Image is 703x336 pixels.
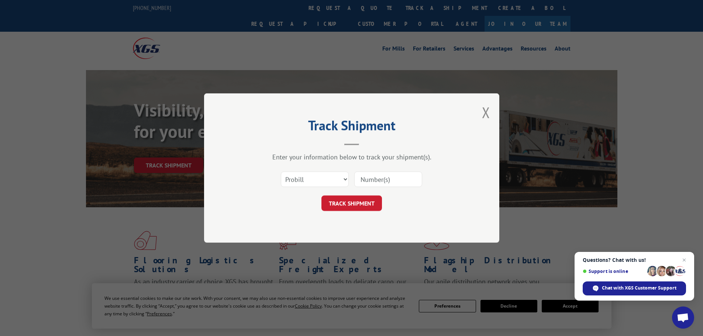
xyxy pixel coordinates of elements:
[321,195,382,211] button: TRACK SHIPMENT
[354,172,422,187] input: Number(s)
[602,285,676,291] span: Chat with XGS Customer Support
[241,153,462,161] div: Enter your information below to track your shipment(s).
[680,256,689,264] span: Close chat
[583,269,645,274] span: Support is online
[583,281,686,295] div: Chat with XGS Customer Support
[241,120,462,134] h2: Track Shipment
[583,257,686,263] span: Questions? Chat with us!
[672,306,694,329] div: Open chat
[482,103,490,122] button: Close modal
